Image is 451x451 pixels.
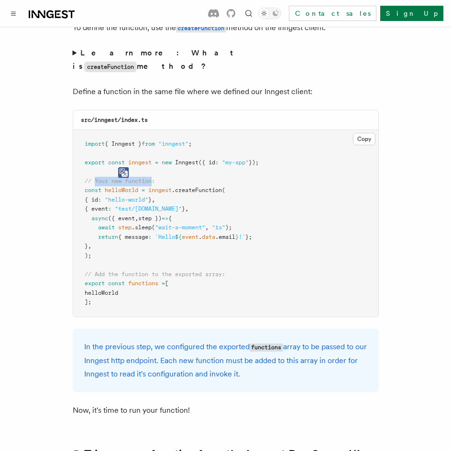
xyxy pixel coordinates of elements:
[225,224,232,231] span: );
[205,224,209,231] span: ,
[98,196,101,203] span: :
[73,48,238,71] strong: Learn more: What is method?
[108,215,135,222] span: ({ event
[185,205,188,212] span: ,
[175,234,182,240] span: ${
[84,340,367,381] p: In the previous step, we configured the exported array to be passed to our Inngest http endpoint....
[105,140,142,147] span: { Inngest }
[91,215,108,222] span: async
[105,196,148,203] span: "hello-world"
[115,205,182,212] span: "test/[DOMAIN_NAME]"
[85,187,101,193] span: const
[135,215,138,222] span: ,
[8,8,19,19] button: Toggle navigation
[148,196,152,203] span: }
[85,196,98,203] span: { id
[148,234,152,240] span: :
[84,62,137,72] code: createFunction
[98,224,115,231] span: await
[188,140,192,147] span: ;
[212,224,225,231] span: "1s"
[155,159,158,166] span: =
[158,140,188,147] span: "inngest"
[108,205,111,212] span: :
[176,23,226,32] a: createFunction
[162,215,168,222] span: =>
[132,224,152,231] span: .sleep
[128,280,158,287] span: functions
[243,8,254,19] button: Find something...
[85,140,105,147] span: import
[73,46,379,74] summary: Learn more: What iscreateFunctionmethod?
[85,178,155,184] span: // Your new function:
[85,271,225,278] span: // Add the function to the exported array:
[108,280,125,287] span: const
[85,159,105,166] span: export
[215,159,219,166] span: :
[155,224,205,231] span: "wait-a-moment"
[142,187,145,193] span: =
[222,159,249,166] span: "my-app"
[198,234,202,240] span: .
[138,215,162,222] span: step })
[85,205,108,212] span: { event
[249,159,259,166] span: });
[108,159,125,166] span: const
[250,344,283,352] code: functions
[85,299,91,305] span: ];
[165,280,168,287] span: [
[380,6,443,21] a: Sign Up
[168,215,172,222] span: {
[198,159,215,166] span: ({ id
[182,234,198,240] span: event
[152,196,155,203] span: ,
[155,234,175,240] span: `Hello
[85,243,88,249] span: }
[258,8,281,19] button: Toggle dark mode
[175,159,198,166] span: Inngest
[353,133,375,145] button: Copy
[289,6,376,21] a: Contact sales
[128,159,152,166] span: inngest
[73,21,379,35] p: To define the function, use the method on the Inngest client.
[152,224,155,231] span: (
[98,234,118,240] span: return
[85,252,91,259] span: );
[182,205,185,212] span: }
[73,404,379,417] p: Now, it's time to run your function!
[148,187,172,193] span: inngest
[222,187,225,193] span: (
[245,234,252,240] span: };
[202,234,215,240] span: data
[88,243,91,249] span: ,
[85,280,105,287] span: export
[162,159,172,166] span: new
[239,234,245,240] span: !`
[162,280,165,287] span: =
[172,187,222,193] span: .createFunction
[235,234,239,240] span: }
[85,290,118,296] span: helloWorld
[118,234,148,240] span: { message
[81,117,148,123] code: src/inngest/index.ts
[176,24,226,32] code: createFunction
[105,187,138,193] span: helloWorld
[73,85,379,98] p: Define a function in the same file where we defined our Inngest client:
[142,140,155,147] span: from
[215,234,235,240] span: .email
[118,224,132,231] span: step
